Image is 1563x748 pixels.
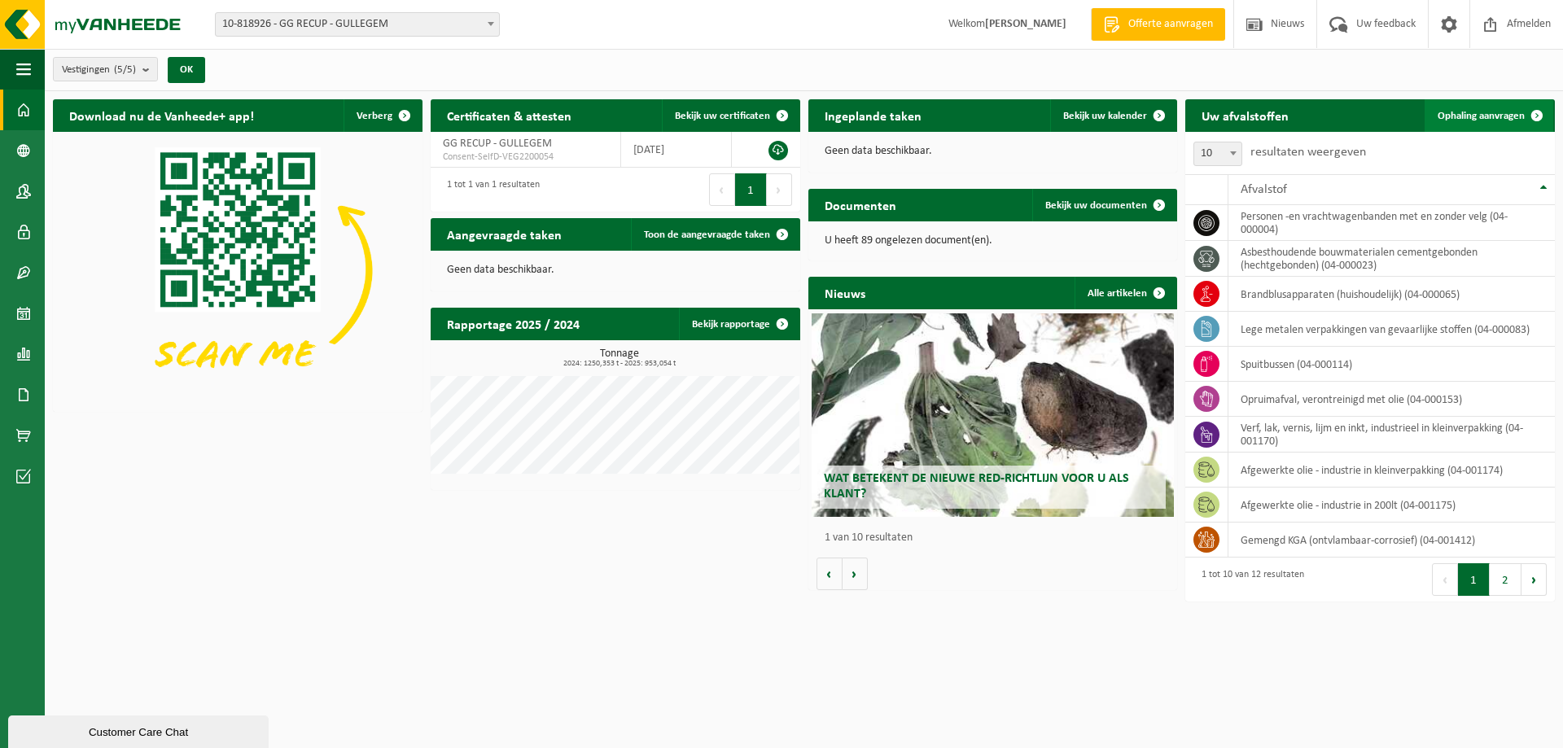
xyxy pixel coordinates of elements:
td: asbesthoudende bouwmaterialen cementgebonden (hechtgebonden) (04-000023) [1228,241,1555,277]
p: U heeft 89 ongelezen document(en). [825,235,1162,247]
td: [DATE] [621,132,732,168]
td: opruimafval, verontreinigd met olie (04-000153) [1228,382,1555,417]
p: 1 van 10 resultaten [825,532,1170,544]
h3: Tonnage [439,348,800,368]
button: Previous [1432,563,1458,596]
span: Bekijk uw documenten [1045,200,1147,211]
span: GG RECUP - GULLEGEM [443,138,552,150]
td: personen -en vrachtwagenbanden met en zonder velg (04-000004) [1228,205,1555,241]
h2: Aangevraagde taken [431,218,578,250]
a: Toon de aangevraagde taken [631,218,799,251]
a: Bekijk uw documenten [1032,189,1176,221]
p: Geen data beschikbaar. [447,265,784,276]
span: 10-818926 - GG RECUP - GULLEGEM [216,13,499,36]
div: 1 tot 10 van 12 resultaten [1193,562,1304,597]
span: 10 [1194,142,1241,165]
button: 1 [1458,563,1490,596]
a: Wat betekent de nieuwe RED-richtlijn voor u als klant? [812,313,1174,517]
h2: Nieuws [808,277,882,308]
span: Ophaling aanvragen [1438,111,1525,121]
span: 10 [1193,142,1242,166]
label: resultaten weergeven [1250,146,1366,159]
p: Geen data beschikbaar. [825,146,1162,157]
td: afgewerkte olie - industrie in kleinverpakking (04-001174) [1228,453,1555,488]
td: spuitbussen (04-000114) [1228,347,1555,382]
a: Alle artikelen [1075,277,1176,309]
h2: Uw afvalstoffen [1185,99,1305,131]
span: Bekijk uw certificaten [675,111,770,121]
a: Bekijk rapportage [679,308,799,340]
button: Vorige [817,558,843,590]
td: afgewerkte olie - industrie in 200lt (04-001175) [1228,488,1555,523]
span: Consent-SelfD-VEG2200054 [443,151,608,164]
span: Afvalstof [1241,183,1287,196]
button: Vestigingen(5/5) [53,57,158,81]
strong: [PERSON_NAME] [985,18,1066,30]
button: Verberg [344,99,421,132]
a: Bekijk uw kalender [1050,99,1176,132]
div: 1 tot 1 van 1 resultaten [439,172,540,208]
button: Next [1521,563,1547,596]
button: OK [168,57,205,83]
td: gemengd KGA (ontvlambaar-corrosief) (04-001412) [1228,523,1555,558]
h2: Download nu de Vanheede+ app! [53,99,270,131]
button: Previous [709,173,735,206]
button: 2 [1490,563,1521,596]
a: Offerte aanvragen [1091,8,1225,41]
span: Wat betekent de nieuwe RED-richtlijn voor u als klant? [824,472,1129,501]
h2: Ingeplande taken [808,99,938,131]
button: Next [767,173,792,206]
td: lege metalen verpakkingen van gevaarlijke stoffen (04-000083) [1228,312,1555,347]
h2: Rapportage 2025 / 2024 [431,308,596,339]
count: (5/5) [114,64,136,75]
td: verf, lak, vernis, lijm en inkt, industrieel in kleinverpakking (04-001170) [1228,417,1555,453]
iframe: chat widget [8,712,272,748]
h2: Documenten [808,189,913,221]
a: Bekijk uw certificaten [662,99,799,132]
a: Ophaling aanvragen [1425,99,1553,132]
span: Bekijk uw kalender [1063,111,1147,121]
h2: Certificaten & attesten [431,99,588,131]
button: 1 [735,173,767,206]
span: Toon de aangevraagde taken [644,230,770,240]
span: 2024: 1250,353 t - 2025: 953,054 t [439,360,800,368]
td: brandblusapparaten (huishoudelijk) (04-000065) [1228,277,1555,312]
span: Vestigingen [62,58,136,82]
button: Volgende [843,558,868,590]
span: Verberg [357,111,392,121]
img: Download de VHEPlus App [53,132,422,409]
span: 10-818926 - GG RECUP - GULLEGEM [215,12,500,37]
span: Offerte aanvragen [1124,16,1217,33]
